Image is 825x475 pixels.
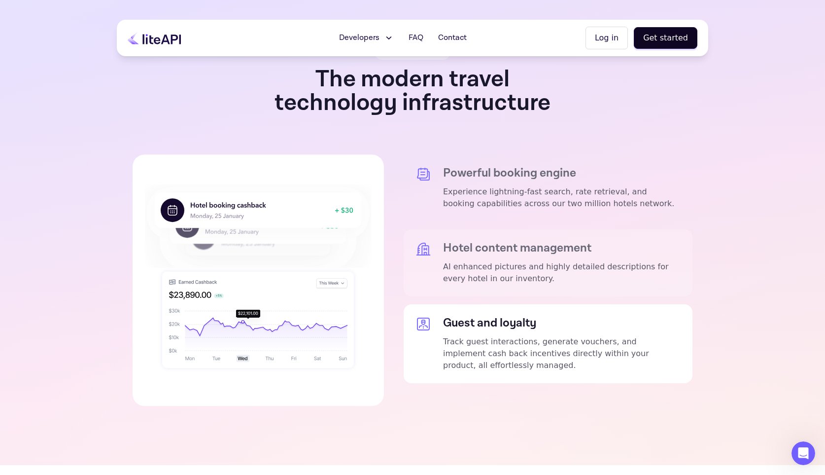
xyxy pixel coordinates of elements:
iframe: Intercom live chat [791,441,815,465]
p: AI enhanced pictures and highly detailed descriptions for every hotel in our inventory. [443,261,681,285]
h1: The modern travel technology infrastructure [262,68,563,115]
h5: Guest and loyalty [443,316,681,330]
span: Contact [438,32,467,44]
button: Developers [333,28,400,48]
button: Log in [585,27,628,49]
span: Developers [339,32,379,44]
a: Contact [432,28,473,48]
p: Experience lightning-fast search, rate retrieval, and booking capabilities across our two million... [443,186,681,210]
img: Advantage [133,154,384,406]
h5: Hotel content management [443,241,681,255]
p: Track guest interactions, generate vouchers, and implement cash back incentives directly within y... [443,336,681,371]
span: FAQ [409,32,423,44]
button: Get started [634,27,697,49]
h5: Powerful booking engine [443,166,681,180]
a: FAQ [403,28,429,48]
